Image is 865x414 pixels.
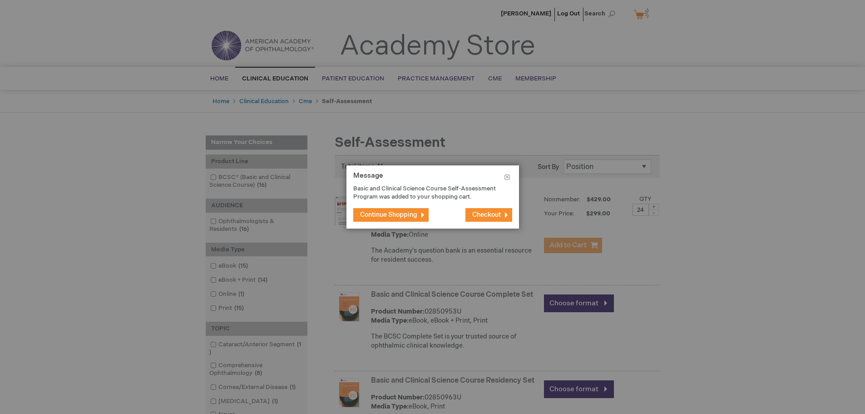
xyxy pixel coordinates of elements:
[353,185,499,201] p: Basic and Clinical Science Course Self-Assessment Program was added to your shopping cart.
[465,208,512,222] button: Checkout
[472,211,501,219] span: Checkout
[353,208,429,222] button: Continue Shopping
[353,172,512,185] h1: Message
[360,211,417,219] span: Continue Shopping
